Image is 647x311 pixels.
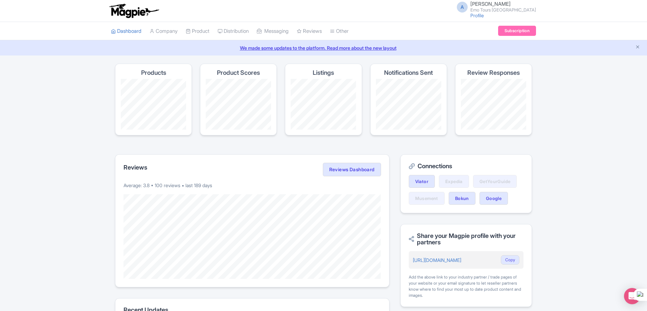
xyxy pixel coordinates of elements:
h4: Notifications Sent [384,69,433,76]
h4: Products [141,69,166,76]
span: [PERSON_NAME] [470,1,511,7]
div: Add the above link to your industry partner / trade pages of your website or your email signature... [409,274,523,298]
a: Reviews Dashboard [323,163,381,176]
a: Expedia [439,175,469,188]
a: Subscription [498,26,536,36]
a: GetYourGuide [473,175,517,188]
h4: Listings [313,69,334,76]
a: Product [186,22,209,41]
div: Open Intercom Messenger [624,288,640,304]
a: A [PERSON_NAME] Emo Tours [GEOGRAPHIC_DATA] [453,1,536,12]
a: Messaging [257,22,289,41]
button: Copy [501,255,519,265]
h2: Connections [409,163,523,170]
a: Company [150,22,178,41]
a: Bokun [449,192,475,205]
h4: Review Responses [467,69,520,76]
small: Emo Tours [GEOGRAPHIC_DATA] [470,8,536,12]
a: Other [330,22,349,41]
a: Viator [409,175,435,188]
a: Dashboard [111,22,141,41]
a: Distribution [218,22,249,41]
a: Musement [409,192,445,205]
a: Reviews [297,22,322,41]
a: Google [479,192,508,205]
a: Profile [470,13,484,18]
h2: Reviews [124,164,147,171]
span: A [457,2,468,13]
img: logo-ab69f6fb50320c5b225c76a69d11143b.png [108,3,160,18]
a: We made some updates to the platform. Read more about the new layout [4,44,643,51]
button: Close announcement [635,44,640,51]
p: Average: 3.8 • 100 reviews • last 189 days [124,182,381,189]
h2: Share your Magpie profile with your partners [409,232,523,246]
h4: Product Scores [217,69,260,76]
a: [URL][DOMAIN_NAME] [413,257,461,263]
